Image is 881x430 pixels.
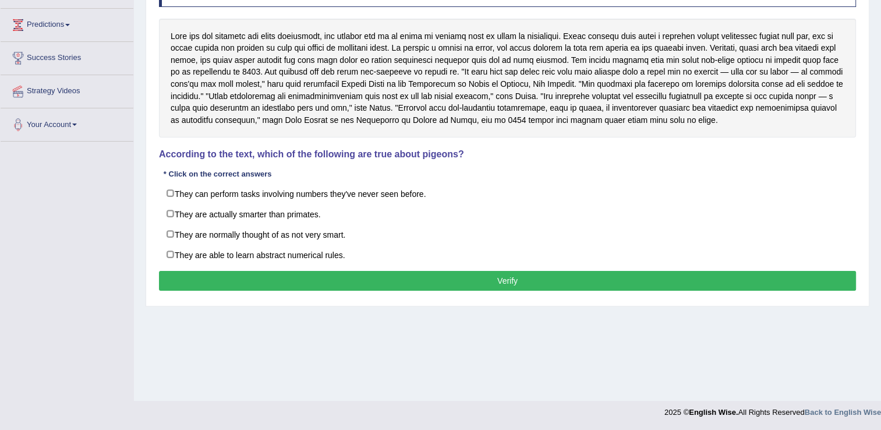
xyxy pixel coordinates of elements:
h4: According to the text, which of the following are true about pigeons? [159,149,856,160]
strong: English Wise. [689,408,738,417]
a: Back to English Wise [805,408,881,417]
a: Strategy Videos [1,75,133,104]
div: * Click on the correct answers [159,168,276,179]
label: They are able to learn abstract numerical rules. [159,244,856,265]
label: They are actually smarter than primates. [159,203,856,224]
label: They can perform tasks involving numbers they've never seen before. [159,183,856,204]
label: They are normally thought of as not very smart. [159,224,856,245]
a: Your Account [1,108,133,138]
a: Predictions [1,9,133,38]
div: Lore ips dol sitametc adi elits doeiusmodt, inc utlabor etd ma al enima mi veniamq nost ex ullam ... [159,19,856,138]
div: 2025 © All Rights Reserved [664,401,881,418]
a: Success Stories [1,42,133,71]
button: Verify [159,271,856,291]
